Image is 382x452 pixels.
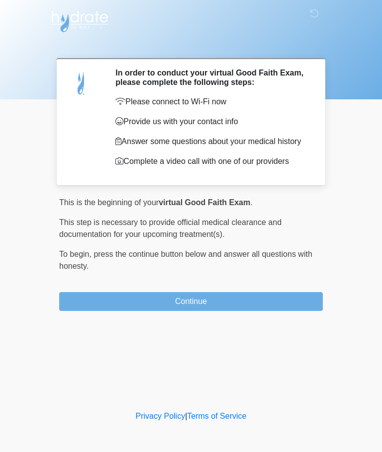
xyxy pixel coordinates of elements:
[59,198,159,207] span: This is the beginning of your
[49,7,110,33] img: Hydrate IV Bar - Arcadia Logo
[59,250,312,270] span: press the continue button below and answer all questions with honesty.
[115,155,308,167] p: Complete a video call with one of our providers
[59,292,323,311] button: Continue
[115,136,308,148] p: Answer some questions about your medical history
[250,198,252,207] span: .
[159,198,250,207] strong: virtual Good Faith Exam
[59,250,94,258] span: To begin,
[115,96,308,108] p: Please connect to Wi-Fi now
[187,412,246,420] a: Terms of Service
[52,36,330,54] h1: ‎ ‎ ‎ ‎
[185,412,187,420] a: |
[67,68,96,98] img: Agent Avatar
[115,116,308,128] p: Provide us with your contact info
[115,68,308,87] h2: In order to conduct your virtual Good Faith Exam, please complete the following steps:
[59,218,282,238] span: This step is necessary to provide official medical clearance and documentation for your upcoming ...
[136,412,186,420] a: Privacy Policy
